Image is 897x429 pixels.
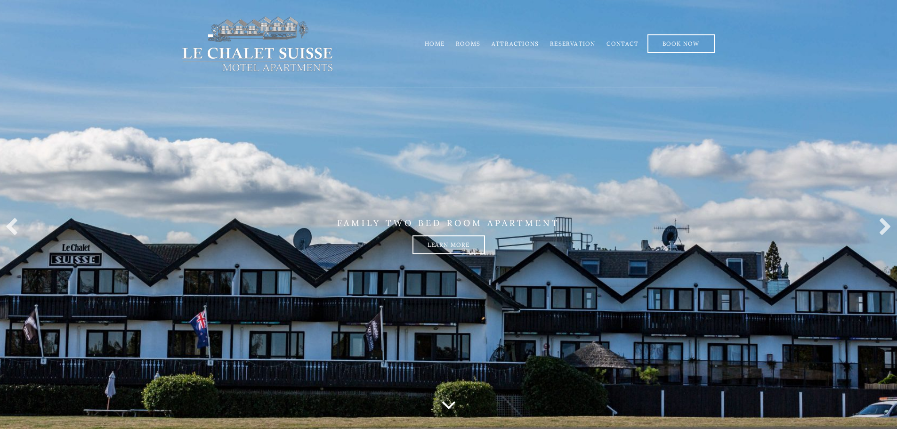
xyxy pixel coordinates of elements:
a: Contact [606,40,638,47]
img: lechaletsuisse [180,16,334,72]
p: FAMILY TWO BED ROOM APARTMENT [180,218,717,228]
a: Home [425,40,444,47]
a: Rooms [456,40,480,47]
a: Learn more [412,235,485,254]
a: Attractions [492,40,539,47]
a: Reservation [550,40,595,47]
a: Book Now [647,34,715,53]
